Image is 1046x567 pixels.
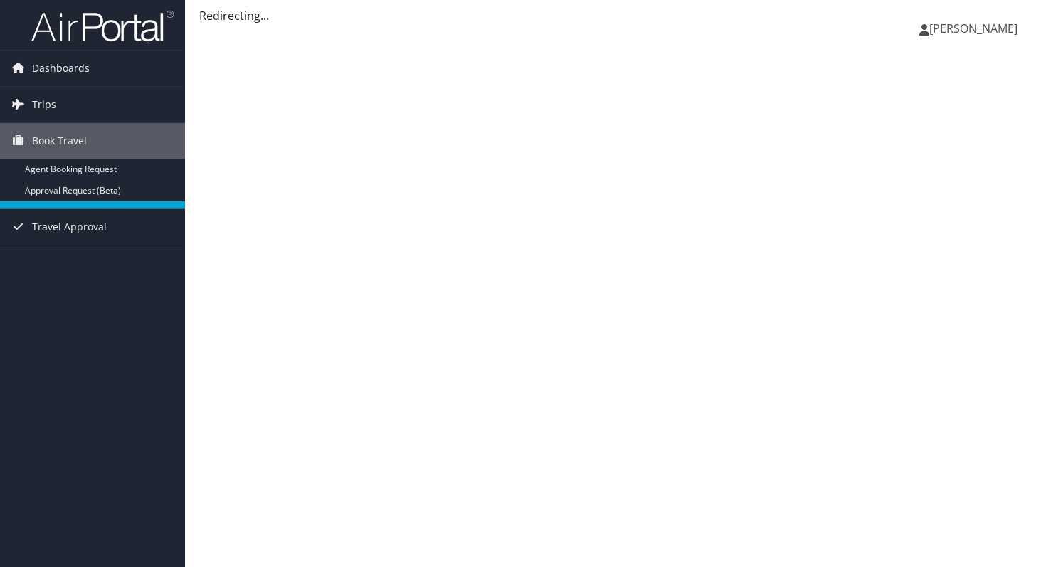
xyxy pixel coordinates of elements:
div: Redirecting... [199,7,1032,24]
span: [PERSON_NAME] [929,21,1018,36]
img: airportal-logo.png [31,9,174,43]
span: Travel Approval [32,209,107,245]
a: [PERSON_NAME] [919,7,1032,50]
span: Dashboards [32,51,90,86]
span: Book Travel [32,123,87,159]
span: Trips [32,87,56,122]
